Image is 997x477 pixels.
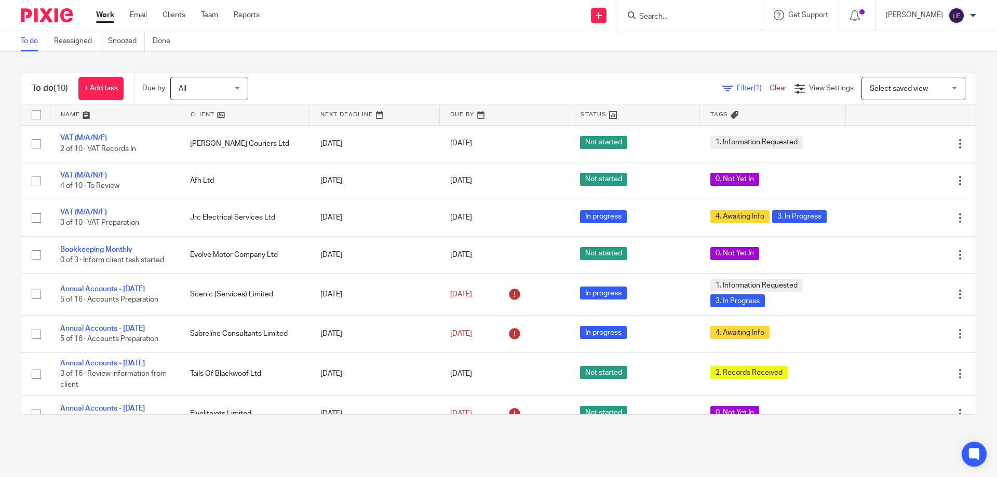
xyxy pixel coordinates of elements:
[60,360,145,367] a: Annual Accounts - [DATE]
[310,352,440,395] td: [DATE]
[310,316,440,352] td: [DATE]
[60,172,107,179] a: VAT (M/A/N/F)
[788,11,828,19] span: Get Support
[580,210,627,223] span: In progress
[60,336,158,343] span: 5 of 16 · Accounts Preparation
[580,173,627,186] span: Not started
[142,83,165,93] p: Due by
[53,84,68,92] span: (10)
[60,325,145,332] a: Annual Accounts - [DATE]
[234,10,260,20] a: Reports
[450,330,472,337] span: [DATE]
[580,247,627,260] span: Not started
[310,199,440,236] td: [DATE]
[201,10,218,20] a: Team
[130,10,147,20] a: Email
[310,162,440,199] td: [DATE]
[948,7,965,24] img: svg%3E
[60,370,167,388] span: 3 of 16 · Review information from client
[180,352,309,395] td: Tails Of Blackwoof Ltd
[60,220,139,227] span: 3 of 10 · VAT Preparation
[737,85,770,92] span: Filter
[580,326,627,339] span: In progress
[753,85,762,92] span: (1)
[710,279,803,292] span: 1. Information Requested
[21,31,46,51] a: To do
[772,210,827,223] span: 3. In Progress
[809,85,854,92] span: View Settings
[710,173,759,186] span: 0. Not Yet In
[310,236,440,273] td: [DATE]
[886,10,943,20] p: [PERSON_NAME]
[180,199,309,236] td: Jrc Electrical Services Ltd
[180,125,309,162] td: [PERSON_NAME] Couriers Ltd
[710,112,728,117] span: Tags
[450,177,472,184] span: [DATE]
[60,134,107,142] a: VAT (M/A/N/F)
[580,287,627,299] span: In progress
[638,12,732,22] input: Search
[78,77,124,100] a: + Add task
[710,294,765,307] span: 3. In Progress
[770,85,787,92] a: Clear
[310,125,440,162] td: [DATE]
[450,410,472,417] span: [DATE]
[710,210,770,223] span: 4. Awaiting Info
[96,10,114,20] a: Work
[450,251,472,258] span: [DATE]
[450,370,472,377] span: [DATE]
[870,85,928,92] span: Select saved view
[60,209,107,216] a: VAT (M/A/N/F)
[580,366,627,379] span: Not started
[580,136,627,149] span: Not started
[450,140,472,147] span: [DATE]
[180,396,309,432] td: Flyelitejets Limited
[54,31,100,51] a: Reassigned
[163,10,185,20] a: Clients
[60,405,145,412] a: Annual Accounts - [DATE]
[180,274,309,316] td: Scenic (Services) Limited
[153,31,178,51] a: Done
[60,246,132,253] a: Bookkeeping Monthly
[180,316,309,352] td: Sabreline Consultants Limited
[710,366,788,379] span: 2. Records Received
[179,85,186,92] span: All
[450,214,472,221] span: [DATE]
[60,256,164,264] span: 0 of 3 · Inform client task started
[60,285,145,293] a: Annual Accounts - [DATE]
[32,83,68,94] h1: To do
[21,8,73,22] img: Pixie
[310,274,440,316] td: [DATE]
[710,136,803,149] span: 1. Information Requested
[60,145,136,153] span: 2 of 10 · VAT Records In
[450,291,472,298] span: [DATE]
[710,326,770,339] span: 4. Awaiting Info
[60,296,158,303] span: 5 of 16 · Accounts Preparation
[180,236,309,273] td: Evolve Motor Company Ltd
[180,162,309,199] td: Afh Ltd
[580,406,627,419] span: Not started
[710,247,759,260] span: 0. Not Yet In
[108,31,145,51] a: Snoozed
[710,406,759,419] span: 0. Not Yet In
[310,396,440,432] td: [DATE]
[60,182,119,189] span: 4 of 10 · To Review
